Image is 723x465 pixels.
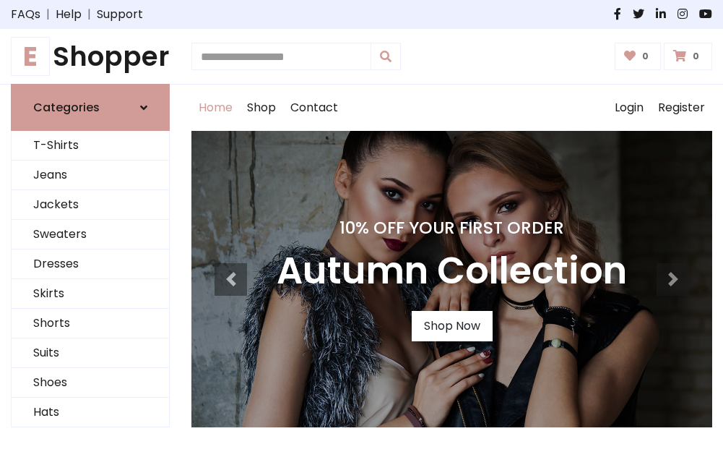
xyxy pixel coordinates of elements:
[11,40,170,72] a: EShopper
[12,190,169,220] a: Jackets
[277,249,627,294] h3: Autumn Collection
[12,338,169,368] a: Suits
[12,220,169,249] a: Sweaters
[664,43,712,70] a: 0
[12,279,169,309] a: Skirts
[12,249,169,279] a: Dresses
[191,85,240,131] a: Home
[11,6,40,23] a: FAQs
[689,50,703,63] span: 0
[651,85,712,131] a: Register
[615,43,662,70] a: 0
[638,50,652,63] span: 0
[412,311,493,341] a: Shop Now
[97,6,143,23] a: Support
[277,218,627,238] h4: 10% Off Your First Order
[12,131,169,161] a: T-Shirts
[11,37,50,76] span: E
[40,6,56,23] span: |
[607,85,651,131] a: Login
[12,398,169,427] a: Hats
[56,6,82,23] a: Help
[12,368,169,398] a: Shoes
[11,40,170,72] h1: Shopper
[33,101,100,114] h6: Categories
[12,161,169,190] a: Jeans
[12,309,169,338] a: Shorts
[240,85,283,131] a: Shop
[82,6,97,23] span: |
[11,84,170,131] a: Categories
[283,85,345,131] a: Contact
